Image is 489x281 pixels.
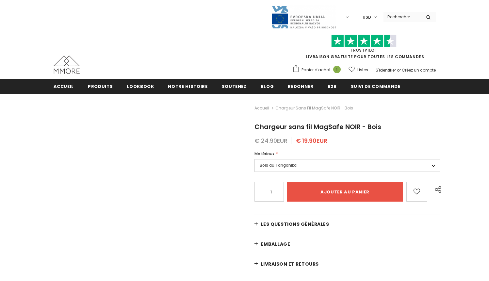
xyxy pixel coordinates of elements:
span: LIVRAISON GRATUITE POUR TOUTES LES COMMANDES [292,38,436,59]
a: Créez un compte [402,67,436,73]
a: Blog [261,79,274,93]
a: Panier d'achat 1 [292,65,344,75]
span: Livraison et retours [261,261,319,267]
label: Bois du Tanganika [254,159,441,172]
a: Listes [349,64,368,75]
span: B2B [328,83,337,90]
a: Notre histoire [168,79,207,93]
span: Redonner [288,83,313,90]
span: Chargeur sans fil MagSafe NOIR - Bois [275,104,353,112]
a: Produits [88,79,113,93]
span: EMBALLAGE [261,241,290,247]
input: Search Site [383,12,421,22]
span: € 24.90EUR [254,137,287,145]
span: or [397,67,401,73]
span: Suivi de commande [351,83,400,90]
span: soutenez [222,83,247,90]
a: Accueil [54,79,74,93]
a: B2B [328,79,337,93]
img: Javni Razpis [271,5,336,29]
span: Lookbook [127,83,154,90]
a: EMBALLAGE [254,234,441,254]
span: Listes [357,67,368,73]
a: TrustPilot [350,47,378,53]
a: Les questions générales [254,214,441,234]
img: Cas MMORE [54,56,80,74]
span: € 19.90EUR [296,137,327,145]
span: Notre histoire [168,83,207,90]
a: Javni Razpis [271,14,336,20]
span: USD [363,14,371,21]
span: Matériaux [254,151,274,157]
span: Produits [88,83,113,90]
span: Blog [261,83,274,90]
span: Les questions générales [261,221,329,227]
input: Ajouter au panier [287,182,403,202]
a: soutenez [222,79,247,93]
a: S'identifier [376,67,396,73]
span: Chargeur sans fil MagSafe NOIR - Bois [254,122,381,131]
a: Livraison et retours [254,254,441,274]
span: 1 [333,66,341,73]
a: Suivi de commande [351,79,400,93]
a: Accueil [254,104,269,112]
span: Accueil [54,83,74,90]
img: Faites confiance aux étoiles pilotes [331,35,397,47]
a: Redonner [288,79,313,93]
span: Panier d'achat [302,67,331,73]
a: Lookbook [127,79,154,93]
